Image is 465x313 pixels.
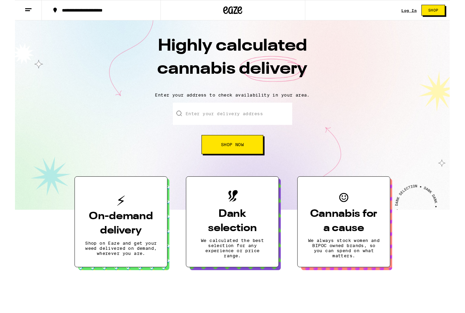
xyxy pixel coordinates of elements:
a: Shop [430,5,465,17]
button: Cannabis for a causeWe always stock women and BIPOC owned brands, so you can spend on what matters. [302,189,401,286]
p: We always stock women and BIPOC owned brands, so you can spend on what matters. [313,255,390,276]
span: Shop [442,9,453,13]
h3: On-demand delivery [75,224,152,255]
input: Enter your delivery address [169,110,296,134]
a: Log In [413,9,430,13]
p: We calculated the best selection for any experience or price range. [194,255,271,276]
span: Hi. Need any help? [4,5,49,10]
h3: Cannabis for a cause [313,221,390,252]
p: Enter your address to check availability in your area. [7,99,458,104]
h1: Highly calculated cannabis delivery [113,37,352,93]
button: Shop Now [199,144,266,165]
button: Dank selectionWe calculated the best selection for any experience or price range. [183,189,282,286]
h3: Dank selection [194,221,271,252]
button: On-demand deliveryShop on Eaze and get your weed delivered on demand, wherever you are. [64,189,163,286]
button: Shop [435,5,460,17]
p: Shop on Eaze and get your weed delivered on demand, wherever you are. [75,257,152,274]
span: Shop Now [220,152,245,157]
